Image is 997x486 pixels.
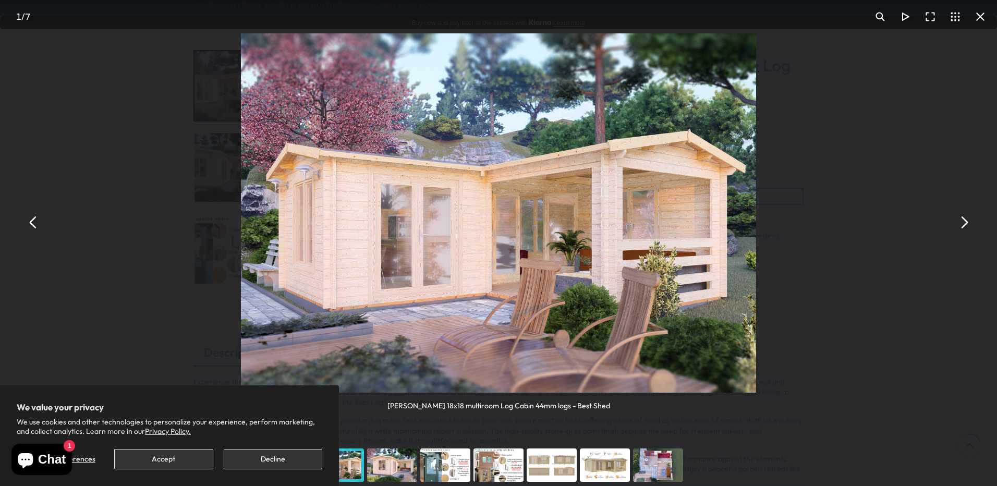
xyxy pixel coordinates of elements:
[968,4,993,29] button: Close
[17,417,322,436] p: We use cookies and other technologies to personalize your experience, perform marketing, and coll...
[224,449,322,469] button: Decline
[8,444,75,478] inbox-online-store-chat: Shopify online store chat
[145,427,191,436] a: Privacy Policy.
[21,210,46,235] button: Previous
[17,402,322,412] h2: We value your privacy
[951,210,976,235] button: Next
[387,393,610,411] div: [PERSON_NAME] 18x18 multiroom Log Cabin 44mm logs - Best Shed
[868,4,893,29] button: Toggle zoom level
[943,4,968,29] button: Toggle thumbnails
[25,11,30,22] span: 7
[16,11,21,22] span: 1
[114,449,213,469] button: Accept
[4,4,42,29] div: /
